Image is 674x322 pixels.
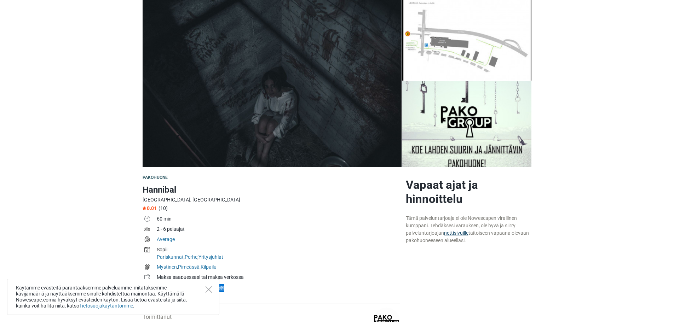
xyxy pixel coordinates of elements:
[406,215,532,244] div: Tämä palveluntarjoaja ei ole Nowescapen virallinen kumppani. Tehdäksesi varauksen, ole hyvä ja si...
[143,175,168,180] span: Pakohuone
[406,178,532,206] h2: Vapaat ajat ja hinnoittelu
[157,274,400,281] div: Maksa saapuessasi tai maksa verkossa
[157,236,175,242] a: Average
[157,263,400,273] td: , ,
[402,81,532,167] a: Hannibal photo 4
[157,246,400,253] div: Sopii:
[201,264,217,270] a: Kilpailu
[143,183,400,196] h1: Hannibal
[157,254,184,260] a: Pariskunnat
[157,215,400,225] td: 60 min
[143,206,146,210] img: Star
[157,264,177,270] a: Mystinen
[206,286,212,293] button: Close
[157,225,400,235] td: 2 - 6 pelaajat
[198,254,223,260] a: Yritysjuhlat
[402,81,532,167] img: Hannibal photo 5
[444,230,468,236] a: nettisivuille
[143,196,400,204] div: [GEOGRAPHIC_DATA], [GEOGRAPHIC_DATA]
[79,303,133,309] a: Tietosuojakäytäntömme
[143,205,157,211] span: 0.01
[178,264,200,270] a: Pimeässä
[157,245,400,263] td: , ,
[159,205,168,211] span: (10)
[7,279,219,315] div: Käytämme evästeitä parantaaksemme palveluamme, mitataksemme kävijämääriä ja näyttääksemme sinulle...
[185,254,197,260] a: Perhe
